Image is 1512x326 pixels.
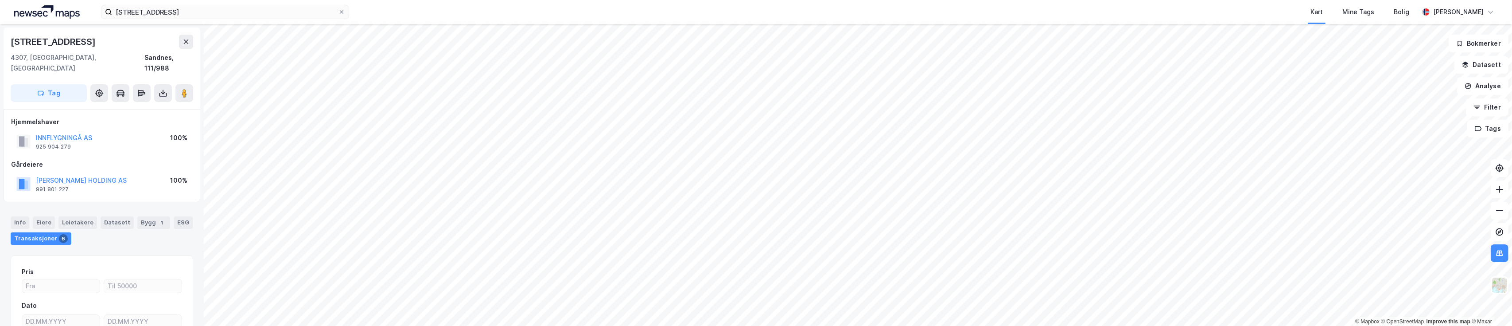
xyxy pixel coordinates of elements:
div: 1 [158,218,167,227]
button: Bokmerker [1449,35,1508,52]
a: OpenStreetMap [1381,318,1424,325]
a: Mapbox [1355,318,1380,325]
div: 4307, [GEOGRAPHIC_DATA], [GEOGRAPHIC_DATA] [11,52,144,74]
input: Søk på adresse, matrikkel, gårdeiere, leietakere eller personer [112,5,338,19]
div: Sandnes, 111/988 [144,52,193,74]
div: Leietakere [58,216,97,229]
div: Kontrollprogram for chat [1468,283,1512,326]
div: 100% [170,133,187,143]
div: [STREET_ADDRESS] [11,35,97,49]
button: Tags [1467,120,1508,137]
div: 6 [59,234,68,243]
div: Kart [1310,7,1323,17]
img: logo.a4113a55bc3d86da70a041830d287a7e.svg [14,5,80,19]
div: Gårdeiere [11,159,193,170]
div: [PERSON_NAME] [1433,7,1484,17]
div: 991 801 227 [36,186,69,193]
button: Datasett [1454,56,1508,74]
button: Tag [11,84,87,102]
div: 925 904 279 [36,143,71,150]
input: Til 50000 [104,279,182,293]
div: Eiere [33,216,55,229]
div: 100% [170,175,187,186]
div: Info [11,216,29,229]
img: Z [1491,277,1508,294]
input: Fra [22,279,100,293]
div: Bygg [137,216,170,229]
div: Transaksjoner [11,232,71,245]
div: Dato [22,300,37,311]
button: Analyse [1457,77,1508,95]
div: Bolig [1394,7,1409,17]
div: ESG [174,216,193,229]
div: Hjemmelshaver [11,117,193,127]
div: Datasett [101,216,134,229]
iframe: Chat Widget [1468,283,1512,326]
button: Filter [1466,98,1508,116]
a: Improve this map [1426,318,1470,325]
div: Mine Tags [1342,7,1374,17]
div: Pris [22,267,34,277]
